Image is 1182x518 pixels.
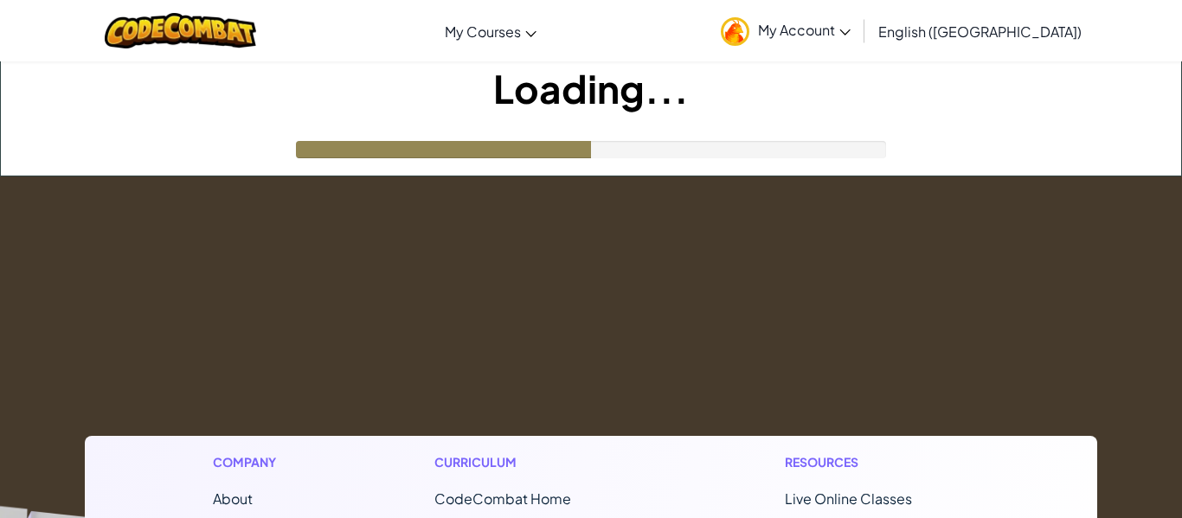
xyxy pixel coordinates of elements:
img: avatar [721,17,749,46]
h1: Curriculum [434,453,644,471]
h1: Resources [785,453,969,471]
a: Live Online Classes [785,489,912,508]
span: CodeCombat Home [434,489,571,508]
a: English ([GEOGRAPHIC_DATA]) [870,8,1090,54]
h1: Company [213,453,293,471]
span: My Courses [445,22,521,41]
a: My Courses [436,8,545,54]
img: CodeCombat logo [105,13,256,48]
span: My Account [758,21,851,39]
span: English ([GEOGRAPHIC_DATA]) [878,22,1082,41]
a: My Account [712,3,859,58]
a: About [213,489,253,508]
h1: Loading... [1,61,1181,115]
